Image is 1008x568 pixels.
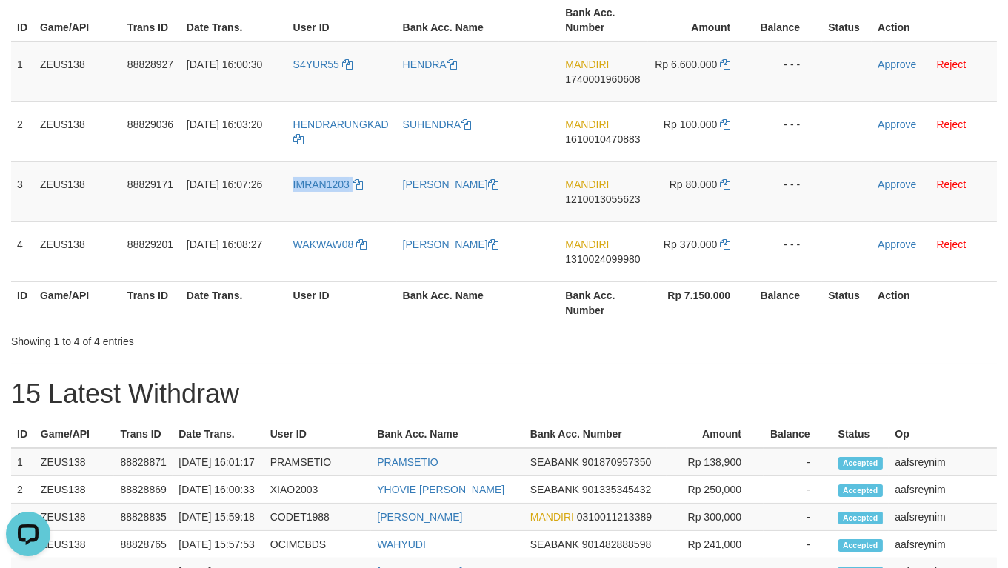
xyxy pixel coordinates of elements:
[670,178,718,190] span: Rp 80.000
[114,421,173,448] th: Trans ID
[582,456,651,468] span: Copy 901870957350 to clipboard
[377,538,426,550] a: WAHYUDI
[565,238,609,250] span: MANDIRI
[838,512,883,524] span: Accepted
[889,504,997,531] td: aafsreynim
[822,281,872,324] th: Status
[371,421,524,448] th: Bank Acc. Name
[937,59,967,70] a: Reject
[264,531,372,558] td: OCIMCBDS
[565,133,640,145] span: Copy 1610010470883 to clipboard
[264,504,372,531] td: CODET1988
[127,59,173,70] span: 88828927
[35,476,115,504] td: ZEUS138
[35,531,115,558] td: ZEUS138
[752,41,822,102] td: - - -
[648,281,752,324] th: Rp 7.150.000
[114,531,173,558] td: 88828765
[764,421,832,448] th: Balance
[764,504,832,531] td: -
[11,421,35,448] th: ID
[667,448,764,476] td: Rp 138,900
[127,118,173,130] span: 88829036
[114,504,173,531] td: 88828835
[664,238,717,250] span: Rp 370.000
[937,118,967,130] a: Reject
[403,59,457,70] a: HENDRA
[11,101,34,161] td: 2
[34,101,121,161] td: ZEUS138
[127,178,173,190] span: 88829171
[173,531,264,558] td: [DATE] 15:57:53
[752,281,822,324] th: Balance
[377,456,438,468] a: PRAMSETIO
[530,484,579,495] span: SEABANK
[937,238,967,250] a: Reject
[35,448,115,476] td: ZEUS138
[889,531,997,558] td: aafsreynim
[937,178,967,190] a: Reject
[11,504,35,531] td: 3
[11,41,34,102] td: 1
[121,281,181,324] th: Trans ID
[530,511,574,523] span: MANDIRI
[559,281,648,324] th: Bank Acc. Number
[667,504,764,531] td: Rp 300,000
[582,538,651,550] span: Copy 901482888598 to clipboard
[667,531,764,558] td: Rp 241,000
[889,448,997,476] td: aafsreynim
[293,178,350,190] span: IMRAN1203
[878,118,916,130] a: Approve
[720,178,730,190] a: Copy 80000 to clipboard
[565,193,640,205] span: Copy 1210013055623 to clipboard
[293,59,353,70] a: S4YUR55
[377,511,462,523] a: [PERSON_NAME]
[264,476,372,504] td: XIAO2003
[11,281,34,324] th: ID
[293,238,367,250] a: WAKWAW08
[34,41,121,102] td: ZEUS138
[664,118,717,130] span: Rp 100.000
[287,281,397,324] th: User ID
[403,178,498,190] a: [PERSON_NAME]
[11,379,997,409] h1: 15 Latest Withdraw
[667,476,764,504] td: Rp 250,000
[34,161,121,221] td: ZEUS138
[530,456,579,468] span: SEABANK
[11,448,35,476] td: 1
[35,504,115,531] td: ZEUS138
[889,421,997,448] th: Op
[524,421,667,448] th: Bank Acc. Number
[173,448,264,476] td: [DATE] 16:01:17
[264,421,372,448] th: User ID
[530,538,579,550] span: SEABANK
[764,476,832,504] td: -
[11,161,34,221] td: 3
[577,511,652,523] span: Copy 0310011213389 to clipboard
[173,476,264,504] td: [DATE] 16:00:33
[187,178,262,190] span: [DATE] 16:07:26
[114,476,173,504] td: 88828869
[114,448,173,476] td: 88828871
[832,421,889,448] th: Status
[187,59,262,70] span: [DATE] 16:00:30
[878,178,916,190] a: Approve
[565,59,609,70] span: MANDIRI
[264,448,372,476] td: PRAMSETIO
[173,504,264,531] td: [DATE] 15:59:18
[293,238,354,250] span: WAKWAW08
[878,238,916,250] a: Approve
[173,421,264,448] th: Date Trans.
[187,118,262,130] span: [DATE] 16:03:20
[403,238,498,250] a: [PERSON_NAME]
[35,421,115,448] th: Game/API
[127,238,173,250] span: 88829201
[377,484,504,495] a: YHOVIE [PERSON_NAME]
[878,59,916,70] a: Approve
[293,59,339,70] span: S4YUR55
[293,118,389,145] a: HENDRARUNGKAD
[764,448,832,476] td: -
[655,59,717,70] span: Rp 6.600.000
[397,281,560,324] th: Bank Acc. Name
[752,101,822,161] td: - - -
